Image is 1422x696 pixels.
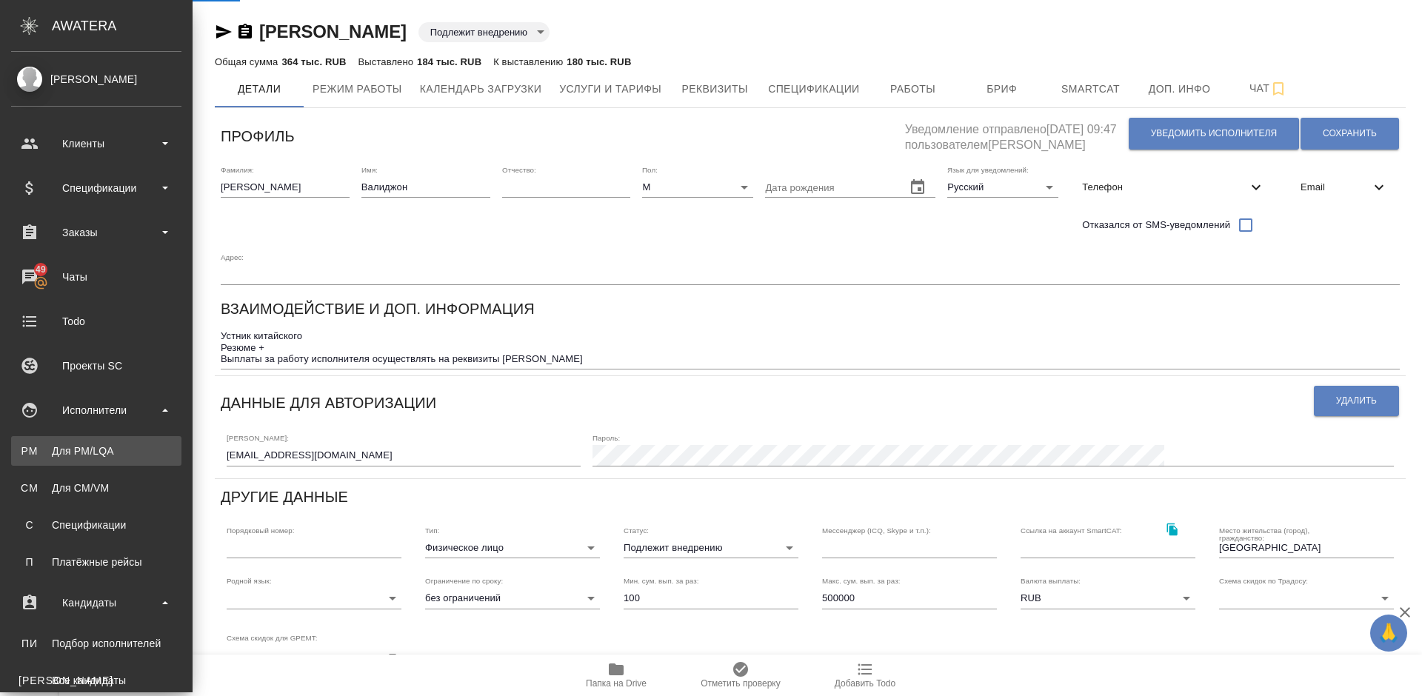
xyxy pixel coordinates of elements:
[281,56,346,67] p: 364 тыс. RUB
[425,578,503,585] label: Ограничение по сроку:
[19,636,174,651] div: Подбор исполнителей
[221,297,535,321] h6: Взаимодействие и доп. информация
[221,485,348,509] h6: Другие данные
[947,177,1058,198] div: Русский
[4,347,189,384] a: Проекты SC
[624,578,699,585] label: Мин. сум. вып. за раз:
[215,56,281,67] p: Общая сумма
[236,23,254,41] button: Скопировать ссылку
[361,166,378,173] label: Имя:
[1021,588,1195,609] div: RUB
[19,555,174,569] div: Платёжные рейсы
[221,330,1400,364] textarea: Устник китайского Резюме + Выплаты за работу исполнителя осуществлять на реквизиты [PERSON_NAME]
[768,80,859,98] span: Спецификации
[592,435,620,442] label: Пароль:
[567,56,631,67] p: 180 тыс. RUB
[19,444,174,458] div: Для PM/LQA
[11,473,181,503] a: CMДля CM/VM
[259,21,407,41] a: [PERSON_NAME]
[11,666,181,695] a: [PERSON_NAME]Все кандидаты
[425,588,600,609] div: без ограничений
[1376,618,1401,649] span: 🙏
[221,124,295,148] h6: Профиль
[215,23,233,41] button: Скопировать ссылку для ЯМессенджера
[878,80,949,98] span: Работы
[420,80,542,98] span: Календарь загрузки
[1301,180,1370,195] span: Email
[11,547,181,577] a: ППлатёжные рейсы
[227,435,289,442] label: [PERSON_NAME]:
[835,678,895,689] span: Добавить Todo
[19,673,174,688] div: Все кандидаты
[803,655,927,696] button: Добавить Todo
[227,526,294,534] label: Порядковый номер:
[1269,80,1287,98] svg: Подписаться
[967,80,1038,98] span: Бриф
[221,391,436,415] h6: Данные для авторизации
[425,538,600,558] div: Физическое лицо
[27,262,55,277] span: 49
[11,310,181,332] div: Todo
[221,166,254,173] label: Фамилия:
[11,133,181,155] div: Клиенты
[358,56,418,67] p: Выставлено
[417,56,481,67] p: 184 тыс. RUB
[313,80,402,98] span: Режим работы
[1301,118,1399,150] button: Сохранить
[1151,127,1277,140] span: Уведомить исполнителя
[227,578,272,585] label: Родной язык:
[679,80,750,98] span: Реквизиты
[11,592,181,614] div: Кандидаты
[1021,526,1122,534] label: Ссылка на аккаунт SmartCAT:
[4,258,189,295] a: 49Чаты
[19,518,174,532] div: Спецификации
[425,526,439,534] label: Тип:
[52,11,193,41] div: AWATERA
[1157,515,1187,545] button: Скопировать ссылку
[4,303,189,340] a: Todo
[822,578,901,585] label: Макс. сум. вып. за раз:
[822,526,931,534] label: Мессенджер (ICQ, Skype и т.п.):
[1144,80,1215,98] span: Доп. инфо
[11,177,181,199] div: Спецификации
[224,80,295,98] span: Детали
[559,80,661,98] span: Услуги и тарифы
[11,436,181,466] a: PMДля PM/LQA
[1129,118,1299,150] button: Уведомить исполнителя
[678,655,803,696] button: Отметить проверку
[1370,615,1407,652] button: 🙏
[11,399,181,421] div: Исполнители
[11,266,181,288] div: Чаты
[1323,127,1377,140] span: Сохранить
[11,629,181,658] a: ПИПодбор исполнителей
[642,177,753,198] div: М
[554,655,678,696] button: Папка на Drive
[1336,395,1377,407] span: Удалить
[1021,578,1081,585] label: Валюта выплаты:
[947,166,1029,173] label: Язык для уведомлений:
[426,26,532,39] button: Подлежит внедрению
[418,22,550,42] div: Подлежит внедрению
[11,510,181,540] a: ССпецификации
[642,166,658,173] label: Пол:
[1219,526,1350,541] label: Место жительства (город), гражданство:
[221,253,244,261] label: Адрес:
[493,56,567,67] p: К выставлению
[905,114,1128,153] h5: Уведомление отправлено [DATE] 09:47 пользователем [PERSON_NAME]
[1289,171,1400,204] div: Email
[1314,386,1399,416] button: Удалить
[1219,578,1308,585] label: Схема скидок по Традосу:
[624,538,798,558] div: Подлежит внедрению
[701,678,780,689] span: Отметить проверку
[11,355,181,377] div: Проекты SC
[1055,80,1126,98] span: Smartcat
[502,166,536,173] label: Отчество:
[19,481,174,495] div: Для CM/VM
[586,678,647,689] span: Папка на Drive
[624,526,649,534] label: Статус:
[227,634,318,641] label: Схема скидок для GPEMT:
[1070,171,1277,204] div: Телефон
[1082,218,1230,232] span: Отказался от SMS-уведомлений
[1233,79,1304,98] span: Чат
[11,71,181,87] div: [PERSON_NAME]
